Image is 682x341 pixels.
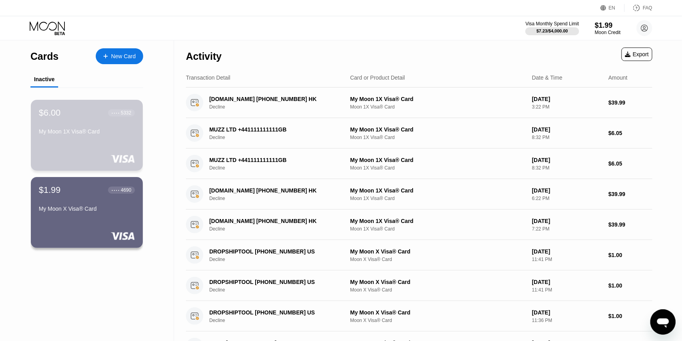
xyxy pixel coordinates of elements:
[209,309,341,316] div: DROPSHIPTOOL [PHONE_NUMBER] US
[30,51,59,62] div: Cards
[350,104,526,110] div: Moon 1X Visa® Card
[350,218,526,224] div: My Moon 1X Visa® Card
[209,287,351,293] div: Decline
[608,221,652,228] div: $39.99
[525,21,579,35] div: Visa Monthly Spend Limit$7.23/$4,000.00
[532,287,602,293] div: 11:41 PM
[209,187,341,194] div: [DOMAIN_NAME] [PHONE_NUMBER] HK
[209,157,341,163] div: MUZZ LTD +441111111111GB
[608,282,652,289] div: $1.00
[209,126,341,133] div: MUZZ LTD +441111111111GB
[31,100,143,171] div: $6.00● ● ● ●5332My Moon 1X Visa® Card
[532,309,602,316] div: [DATE]
[209,318,351,323] div: Decline
[532,165,602,171] div: 8:32 PM
[350,135,526,140] div: Moon 1X Visa® Card
[601,4,625,12] div: EN
[536,29,568,33] div: $7.23 / $4,000.00
[209,279,341,285] div: DROPSHIPTOOL [PHONE_NUMBER] US
[532,157,602,163] div: [DATE]
[209,218,341,224] div: [DOMAIN_NAME] [PHONE_NUMBER] HK
[350,187,526,194] div: My Moon 1X Visa® Card
[532,187,602,194] div: [DATE]
[186,271,652,301] div: DROPSHIPTOOL [PHONE_NUMBER] USDeclineMy Moon X Visa® CardMoon X Visa® Card[DATE]11:41 PM$1.00
[39,128,135,135] div: My Moon 1X Visa® Card
[608,191,652,197] div: $39.99
[350,279,526,285] div: My Moon X Visa® Card
[186,74,230,81] div: Transaction Detail
[532,218,602,224] div: [DATE]
[112,189,119,191] div: ● ● ● ●
[350,309,526,316] div: My Moon X Visa® Card
[209,248,341,255] div: DROPSHIPTOOL [PHONE_NUMBER] US
[350,157,526,163] div: My Moon 1X Visa® Card
[39,206,135,212] div: My Moon X Visa® Card
[532,257,602,262] div: 11:41 PM
[186,179,652,210] div: [DOMAIN_NAME] [PHONE_NUMBER] HKDeclineMy Moon 1X Visa® CardMoon 1X Visa® Card[DATE]6:22 PM$39.99
[350,74,405,81] div: Card or Product Detail
[532,226,602,232] div: 7:22 PM
[532,279,602,285] div: [DATE]
[209,104,351,110] div: Decline
[643,5,652,11] div: FAQ
[350,318,526,323] div: Moon X Visa® Card
[350,226,526,232] div: Moon 1X Visa® Card
[186,210,652,240] div: [DOMAIN_NAME] [PHONE_NUMBER] HKDeclineMy Moon 1X Visa® CardMoon 1X Visa® Card[DATE]7:22 PM$39.99
[608,160,652,167] div: $6.05
[625,51,649,57] div: Export
[186,118,652,149] div: MUZZ LTD +441111111111GBDeclineMy Moon 1X Visa® CardMoon 1X Visa® Card[DATE]8:32 PM$6.05
[532,104,602,110] div: 3:22 PM
[608,99,652,106] div: $39.99
[625,4,652,12] div: FAQ
[532,74,563,81] div: Date & Time
[209,135,351,140] div: Decline
[532,248,602,255] div: [DATE]
[209,96,341,102] div: [DOMAIN_NAME] [PHONE_NUMBER] HK
[209,165,351,171] div: Decline
[608,130,652,136] div: $6.05
[650,309,676,335] iframe: Button to launch messaging window
[34,76,55,82] div: Inactive
[608,74,627,81] div: Amount
[209,196,351,201] div: Decline
[31,177,143,248] div: $1.99● ● ● ●4690My Moon X Visa® Card
[609,5,616,11] div: EN
[532,126,602,133] div: [DATE]
[112,112,119,114] div: ● ● ● ●
[209,226,351,232] div: Decline
[350,287,526,293] div: Moon X Visa® Card
[186,240,652,271] div: DROPSHIPTOOL [PHONE_NUMBER] USDeclineMy Moon X Visa® CardMoon X Visa® Card[DATE]11:41 PM$1.00
[186,88,652,118] div: [DOMAIN_NAME] [PHONE_NUMBER] HKDeclineMy Moon 1X Visa® CardMoon 1X Visa® Card[DATE]3:22 PM$39.99
[595,21,621,30] div: $1.99
[532,135,602,140] div: 8:32 PM
[39,108,61,118] div: $6.00
[532,196,602,201] div: 6:22 PM
[186,301,652,331] div: DROPSHIPTOOL [PHONE_NUMBER] USDeclineMy Moon X Visa® CardMoon X Visa® Card[DATE]11:36 PM$1.00
[532,318,602,323] div: 11:36 PM
[350,248,526,255] div: My Moon X Visa® Card
[121,187,131,193] div: 4690
[621,48,652,61] div: Export
[532,96,602,102] div: [DATE]
[39,185,61,195] div: $1.99
[350,165,526,171] div: Moon 1X Visa® Card
[121,110,131,116] div: 5332
[350,126,526,133] div: My Moon 1X Visa® Card
[209,257,351,262] div: Decline
[608,313,652,319] div: $1.00
[350,196,526,201] div: Moon 1X Visa® Card
[96,48,143,64] div: New Card
[608,252,652,258] div: $1.00
[350,257,526,262] div: Moon X Visa® Card
[595,30,621,35] div: Moon Credit
[111,53,136,60] div: New Card
[186,51,222,62] div: Activity
[186,149,652,179] div: MUZZ LTD +441111111111GBDeclineMy Moon 1X Visa® CardMoon 1X Visa® Card[DATE]8:32 PM$6.05
[350,96,526,102] div: My Moon 1X Visa® Card
[595,21,621,35] div: $1.99Moon Credit
[525,21,579,27] div: Visa Monthly Spend Limit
